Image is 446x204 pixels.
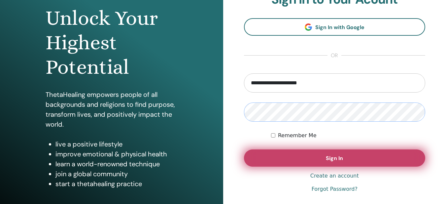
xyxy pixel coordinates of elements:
[46,6,178,80] h1: Unlock Your Highest Potential
[327,52,341,60] span: or
[55,179,178,189] li: start a thetahealing practice
[312,185,358,193] a: Forgot Password?
[55,159,178,169] li: learn a world-renowned technique
[244,149,426,167] button: Sign In
[315,24,364,31] span: Sign In with Google
[278,132,317,140] label: Remember Me
[55,139,178,149] li: live a positive lifestyle
[55,169,178,179] li: join a global community
[244,18,426,36] a: Sign In with Google
[46,90,178,129] p: ThetaHealing empowers people of all backgrounds and religions to find purpose, transform lives, a...
[326,155,343,162] span: Sign In
[271,132,425,140] div: Keep me authenticated indefinitely or until I manually logout
[55,149,178,159] li: improve emotional & physical health
[310,172,359,180] a: Create an account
